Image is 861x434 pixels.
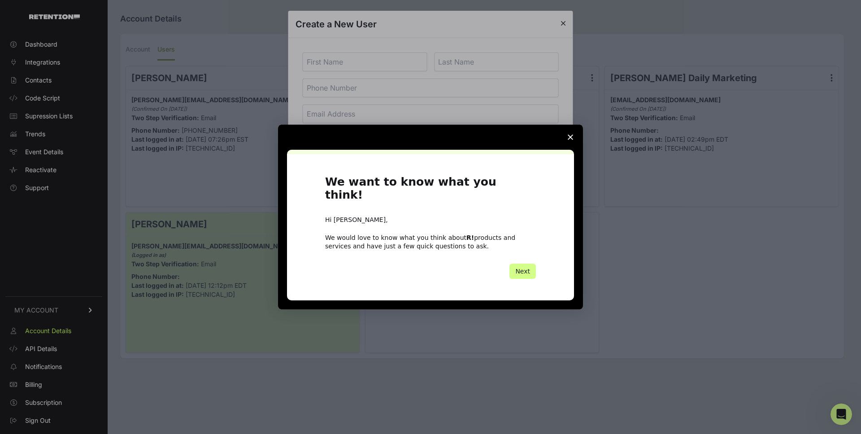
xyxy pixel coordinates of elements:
b: R! [466,234,474,241]
span: Close survey [558,125,583,150]
h1: We want to know what you think! [325,176,536,207]
div: Hi [PERSON_NAME], [325,216,536,225]
div: We would love to know what you think about products and services and have just a few quick questi... [325,234,536,250]
button: Next [509,264,536,279]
